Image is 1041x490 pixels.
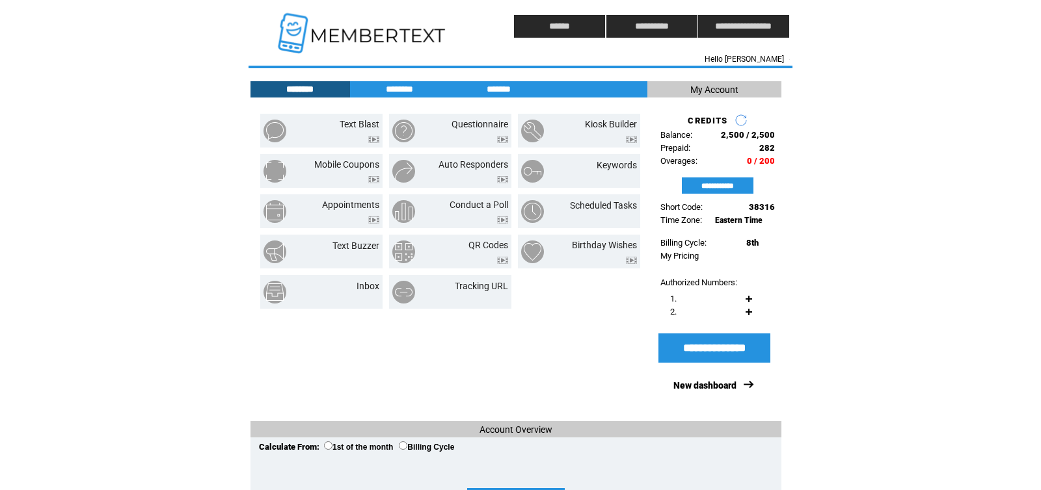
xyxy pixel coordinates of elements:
[749,202,775,212] span: 38316
[597,160,637,170] a: Keywords
[660,202,703,212] span: Short Code:
[480,424,552,435] span: Account Overview
[357,281,379,291] a: Inbox
[322,200,379,210] a: Appointments
[660,277,737,287] span: Authorized Numbers:
[497,216,508,224] img: video.png
[392,200,415,223] img: conduct-a-poll.png
[497,136,508,143] img: video.png
[439,159,508,170] a: Auto Responders
[450,200,508,210] a: Conduct a Poll
[264,200,286,223] img: appointments.png
[660,143,690,153] span: Prepaid:
[399,443,454,452] label: Billing Cycle
[521,200,544,223] img: scheduled-tasks.png
[314,159,379,170] a: Mobile Coupons
[705,55,784,64] span: Hello [PERSON_NAME]
[570,200,637,211] a: Scheduled Tasks
[324,443,393,452] label: 1st of the month
[688,116,727,125] span: CREDITS
[368,176,379,183] img: video.png
[399,441,407,450] input: Billing Cycle
[324,441,332,450] input: 1st of the month
[660,238,707,248] span: Billing Cycle:
[715,216,763,225] span: Eastern Time
[626,257,637,264] img: video.png
[264,281,286,303] img: inbox.png
[759,143,775,153] span: 282
[660,156,697,166] span: Overages:
[670,294,677,303] span: 1.
[521,160,544,183] img: keywords.png
[332,240,379,251] a: Text Buzzer
[392,160,415,183] img: auto-responders.png
[572,240,637,250] a: Birthday Wishes
[690,84,738,95] span: My Account
[747,156,775,166] span: 0 / 200
[259,442,319,452] span: Calculate From:
[340,119,379,129] a: Text Blast
[368,216,379,224] img: video.png
[585,119,637,129] a: Kiosk Builder
[670,307,677,316] span: 2.
[497,257,508,264] img: video.png
[746,238,759,248] span: 8th
[521,120,544,142] img: kiosk-builder.png
[264,160,286,183] img: mobile-coupons.png
[392,120,415,142] img: questionnaire.png
[626,136,637,143] img: video.png
[721,130,775,140] span: 2,500 / 2,500
[673,380,737,391] a: New dashboard
[660,215,702,225] span: Time Zone:
[455,281,508,291] a: Tracking URL
[392,281,415,303] img: tracking-url.png
[660,130,692,140] span: Balance:
[660,251,699,261] a: My Pricing
[264,120,286,142] img: text-blast.png
[521,240,544,263] img: birthday-wishes.png
[392,240,415,263] img: qr-codes.png
[264,240,286,263] img: text-buzzer.png
[452,119,508,129] a: Questionnaire
[468,240,508,250] a: QR Codes
[497,176,508,183] img: video.png
[368,136,379,143] img: video.png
